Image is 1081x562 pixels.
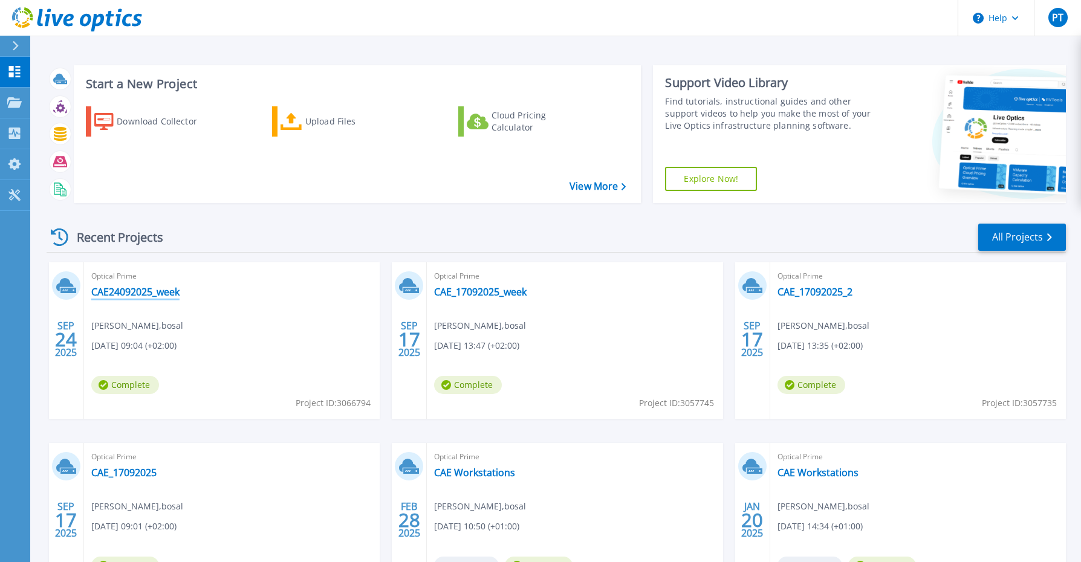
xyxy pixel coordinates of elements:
span: Optical Prime [777,270,1059,283]
span: [DATE] 13:47 (+02:00) [434,339,519,352]
span: [DATE] 14:34 (+01:00) [777,520,863,533]
span: Optical Prime [91,270,372,283]
a: CAE_17092025 [91,467,157,479]
div: JAN 2025 [741,498,764,542]
span: Optical Prime [777,450,1059,463]
div: Cloud Pricing Calculator [492,109,588,134]
span: [DATE] 09:04 (+02:00) [91,339,177,352]
a: Explore Now! [665,167,757,191]
span: Project ID: 3066794 [296,396,371,410]
span: Project ID: 3057745 [639,396,714,410]
a: CAE Workstations [434,467,515,479]
div: Support Video Library [665,75,874,91]
span: PT [1052,13,1063,22]
a: CAE_17092025_week [434,286,527,298]
div: Find tutorials, instructional guides and other support videos to help you make the most of your L... [665,95,874,132]
div: FEB 2025 [398,498,421,542]
span: Project ID: 3057735 [982,396,1057,410]
span: 17 [55,515,77,525]
a: CAE_17092025_2 [777,286,852,298]
span: 28 [398,515,420,525]
span: 17 [398,334,420,344]
a: View More [570,181,626,192]
span: [PERSON_NAME] , bosal [91,500,183,513]
span: 20 [741,515,763,525]
span: Optical Prime [434,270,715,283]
span: Optical Prime [434,450,715,463]
span: Complete [777,376,845,394]
a: CAE Workstations [777,467,859,479]
a: Upload Files [272,106,407,137]
span: [PERSON_NAME] , bosal [434,319,526,332]
span: Complete [91,376,159,394]
div: Upload Files [305,109,402,134]
div: SEP 2025 [54,317,77,361]
span: [PERSON_NAME] , bosal [91,319,183,332]
a: Download Collector [86,106,221,137]
span: [DATE] 10:50 (+01:00) [434,520,519,533]
a: CAE24092025_week [91,286,180,298]
div: SEP 2025 [741,317,764,361]
span: 17 [741,334,763,344]
span: [PERSON_NAME] , bosal [434,500,526,513]
h3: Start a New Project [86,77,626,91]
a: Cloud Pricing Calculator [458,106,593,137]
span: [PERSON_NAME] , bosal [777,319,869,332]
span: [PERSON_NAME] , bosal [777,500,869,513]
span: 24 [55,334,77,344]
div: SEP 2025 [398,317,421,361]
a: All Projects [978,224,1066,251]
span: Complete [434,376,502,394]
span: [DATE] 13:35 (+02:00) [777,339,863,352]
div: SEP 2025 [54,498,77,542]
div: Download Collector [117,109,213,134]
div: Recent Projects [47,222,180,252]
span: [DATE] 09:01 (+02:00) [91,520,177,533]
span: Optical Prime [91,450,372,463]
